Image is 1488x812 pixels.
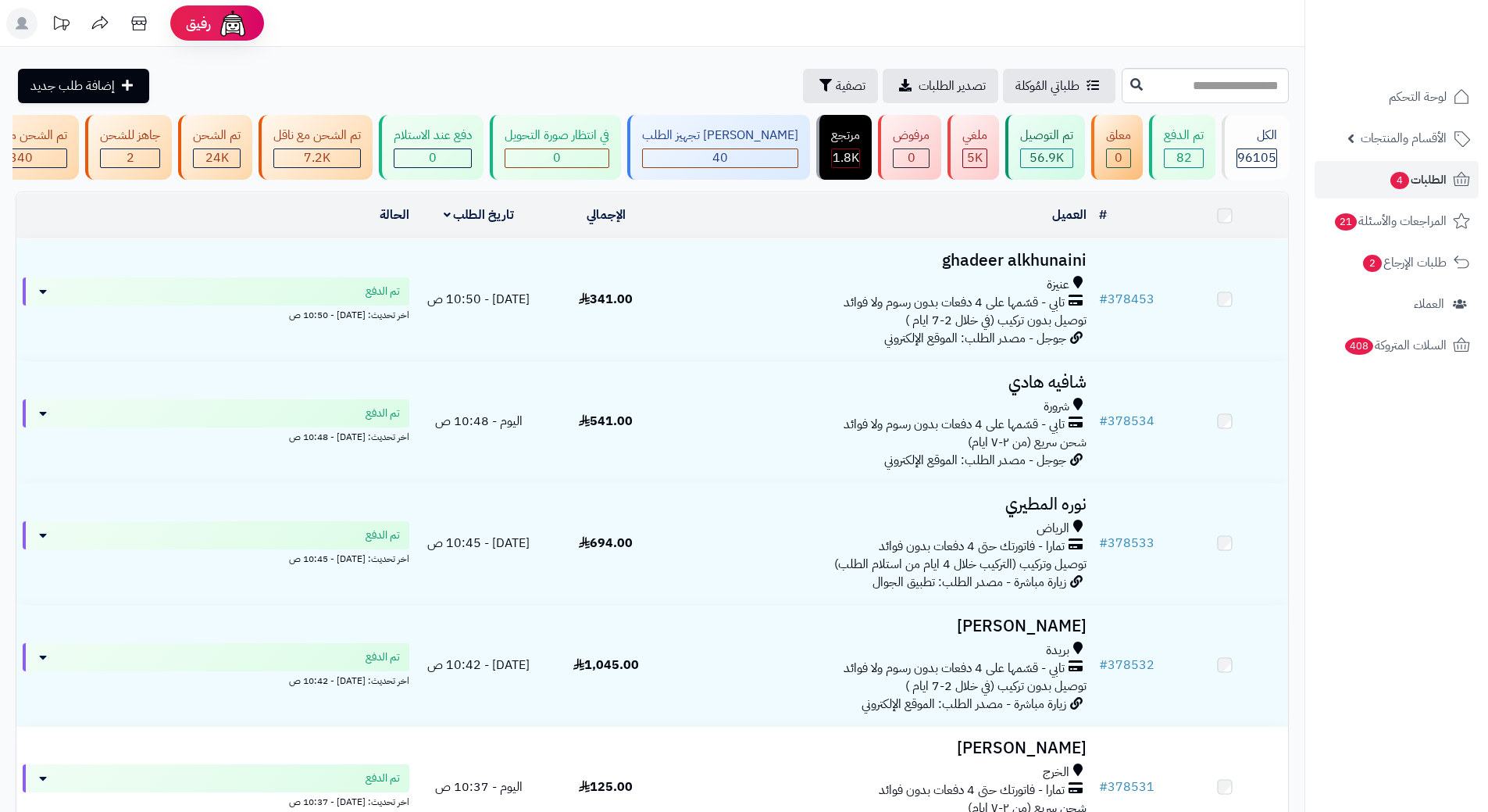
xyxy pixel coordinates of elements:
[1099,206,1107,224] a: #
[1315,327,1479,364] a: السلات المتروكة408
[427,534,530,553] span: [DATE] - 10:45 ص
[30,77,115,95] span: إضافة طلب جديد
[1414,293,1444,315] span: العملاء
[376,115,487,180] a: دفع عند الاستلام 0
[1176,148,1192,167] span: 82
[643,149,798,167] div: 40
[9,148,33,167] span: 340
[23,306,409,322] div: اخر تحديث: [DATE] - 10:50 ص
[834,555,1087,574] span: توصيل وتركيب (التركيب خلال 4 ايام من استلام الطلب)
[905,677,1087,696] span: توصيل بدون تركيب (في خلال 2-7 ايام )
[1099,656,1108,674] span: #
[1315,202,1479,240] a: المراجعات والأسئلة21
[573,656,639,674] span: 1,045.00
[205,148,229,167] span: 24K
[1334,213,1358,231] span: 21
[879,538,1065,556] span: تمارا - فاتورتك حتى 4 دفعات بدون فوائد
[1361,252,1447,274] span: طلبات الإرجاع
[194,149,240,167] div: 24028
[968,433,1087,452] span: شحن سريع (من ٢-٧ ايام)
[435,412,523,431] span: اليوم - 10:48 ص
[82,115,175,180] a: جاهز للشحن 2
[175,115,255,180] a: تم الشحن 24K
[127,148,134,167] span: 2
[366,284,400,299] span: تم الدفع
[1219,115,1292,180] a: الكل96105
[1115,148,1122,167] span: 0
[1099,656,1154,674] a: #378532
[803,69,878,103] button: تصفية
[579,290,633,309] span: 341.00
[101,149,159,167] div: 2
[1002,115,1088,180] a: تم التوصيل 56.9K
[41,8,80,43] a: تحديثات المنصة
[1107,149,1130,167] div: 0
[579,412,633,431] span: 541.00
[435,778,523,796] span: اليوم - 10:37 ص
[872,573,1066,592] span: زيارة مباشرة - مصدر الطلب: تطبيق الجوال
[1099,778,1108,796] span: #
[676,495,1087,513] h3: نوره المطيري
[844,660,1065,678] span: تابي - قسّمها على 4 دفعات بدون رسوم ولا فوائد
[1029,148,1064,167] span: 56.9K
[23,671,409,688] div: اخر تحديث: [DATE] - 10:42 ص
[1020,127,1073,145] div: تم التوصيل
[962,127,987,145] div: ملغي
[1146,115,1219,180] a: تم الدفع 82
[487,115,624,180] a: في انتظار صورة التحويل 0
[963,149,987,167] div: 4993
[255,115,376,180] a: تم الشحن مع ناقل 7.2K
[394,149,471,167] div: 0
[1382,27,1473,59] img: logo-2.png
[505,127,609,145] div: في انتظار صورة التحويل
[553,148,561,167] span: 0
[1237,148,1276,167] span: 96105
[1046,642,1069,660] span: بريدة
[1165,149,1203,167] div: 82
[1344,337,1374,356] span: 408
[833,148,859,167] span: 1.8K
[676,252,1087,270] h3: ghadeer alkhunaini
[100,127,160,145] div: جاهز للشحن
[624,115,813,180] a: [PERSON_NAME] تجهيز الطلب 40
[1333,210,1447,232] span: المراجعات والأسئلة
[908,148,915,167] span: 0
[1315,78,1479,116] a: لوحة التحكم
[832,149,859,167] div: 1834
[712,148,728,167] span: 40
[1052,206,1087,224] a: العميل
[1088,115,1146,180] a: معلق 0
[883,69,998,103] a: تصدير الطلبات
[1047,276,1069,294] span: عنيزة
[862,695,1066,714] span: زيارة مباشرة - مصدر الطلب: الموقع الإلكتروني
[1021,149,1072,167] div: 56920
[1099,290,1108,309] span: #
[1343,334,1447,356] span: السلات المتروكة
[1389,86,1447,108] span: لوحة التحكم
[844,294,1065,312] span: تابي - قسّمها على 4 دفعات بدون رسوم ولا فوائد
[1236,127,1277,145] div: الكل
[1099,290,1154,309] a: #378453
[1362,254,1383,273] span: 2
[579,778,633,796] span: 125.00
[905,311,1087,330] span: توصيل بدون تركيب (في خلال 2-7 ايام )
[1037,520,1069,538] span: الرياض
[884,451,1066,470] span: جوجل - مصدر الطلب: الموقع الإلكتروني
[193,127,241,145] div: تم الشحن
[1099,534,1154,553] a: #378533
[1043,764,1069,782] span: الخرج
[967,148,983,167] span: 5K
[813,115,875,180] a: مرتجع 1.8K
[642,127,798,145] div: [PERSON_NAME] تجهيز الطلب
[366,406,400,421] span: تم الدفع
[884,329,1066,348] span: جوجل - مصدر الطلب: الموقع الإلكتروني
[1361,127,1447,149] span: الأقسام والمنتجات
[1015,77,1079,95] span: طلباتي المُوكلة
[1044,398,1069,416] span: شرورة
[380,206,409,224] a: الحالة
[23,549,409,566] div: اخر تحديث: [DATE] - 10:45 ص
[23,792,409,809] div: اخر تحديث: [DATE] - 10:37 ص
[1099,778,1154,796] a: #378531
[1099,412,1154,431] a: #378534
[1164,127,1204,145] div: تم الدفع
